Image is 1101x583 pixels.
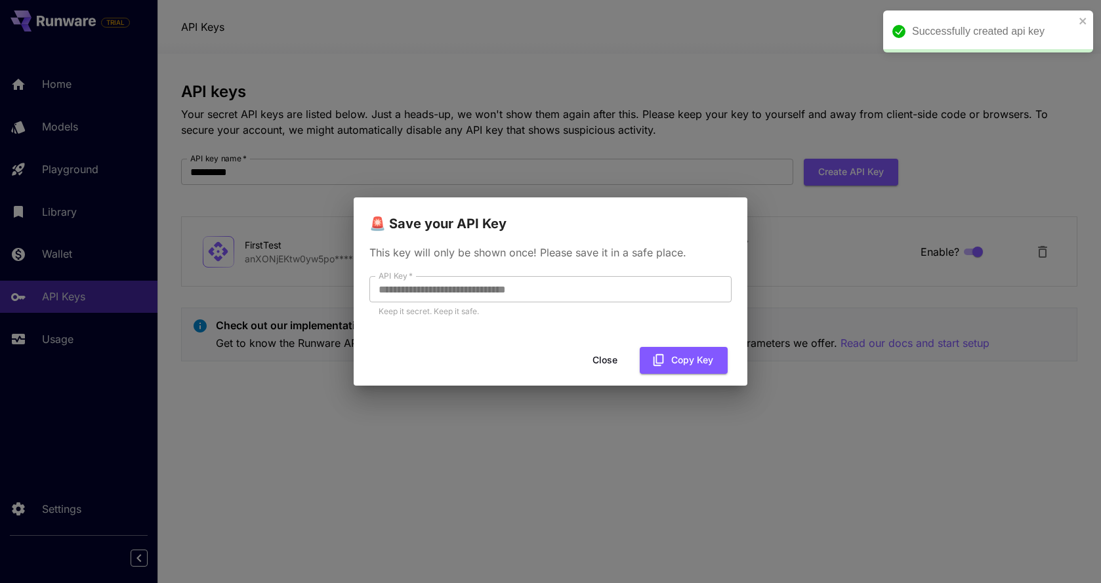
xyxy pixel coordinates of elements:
[1079,16,1088,26] button: close
[912,24,1075,39] div: Successfully created api key
[354,197,747,234] h2: 🚨 Save your API Key
[379,270,413,281] label: API Key
[575,347,634,374] button: Close
[379,305,722,318] p: Keep it secret. Keep it safe.
[369,245,732,260] p: This key will only be shown once! Please save it in a safe place.
[640,347,728,374] button: Copy Key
